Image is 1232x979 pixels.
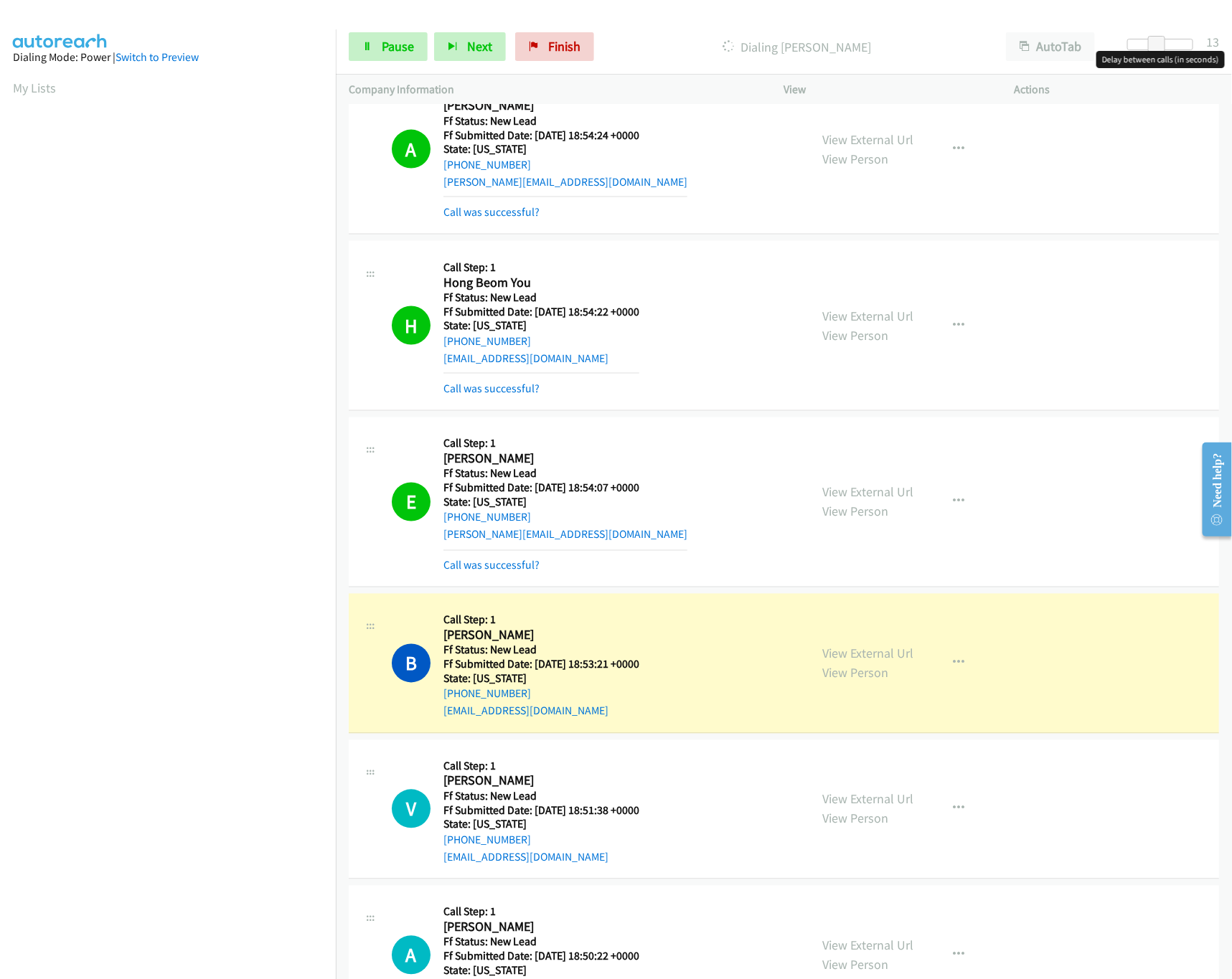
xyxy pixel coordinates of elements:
h5: Ff Submitted Date: [DATE] 18:53:21 +0000 [443,658,639,672]
button: Next [434,32,506,61]
h5: Call Step: 1 [443,260,639,275]
a: [EMAIL_ADDRESS][DOMAIN_NAME] [443,704,608,718]
h5: State: [US_STATE] [443,818,639,832]
a: View Person [823,810,889,827]
h5: Call Step: 1 [443,905,639,919]
h5: State: [US_STATE] [443,496,687,510]
h5: Call Step: 1 [443,613,639,628]
a: [PHONE_NUMBER] [443,158,531,171]
h1: A [392,936,431,975]
a: View External Url [823,308,914,324]
a: [PERSON_NAME][EMAIL_ADDRESS][DOMAIN_NAME] [443,528,687,541]
span: Finish [548,38,580,55]
h2: [PERSON_NAME] [443,628,639,644]
a: [PHONE_NUMBER] [443,687,531,701]
h2: [PERSON_NAME] [443,98,687,114]
a: Call was successful? [443,559,540,572]
h5: Ff Submitted Date: [DATE] 18:51:38 +0000 [443,804,639,818]
div: Delay between calls (in seconds) [1096,51,1225,68]
button: AutoTab [1006,32,1095,61]
a: View Person [823,957,889,973]
h1: V [392,790,431,828]
h1: A [392,130,431,169]
h1: E [392,483,431,521]
h1: B [392,644,431,683]
a: [PHONE_NUMBER] [443,334,531,348]
h5: Ff Status: New Lead [443,114,687,128]
h5: Call Step: 1 [443,437,687,451]
iframe: Resource Center [1191,432,1232,547]
h2: [PERSON_NAME] [443,919,639,936]
a: My Lists [13,80,56,96]
h5: Ff Status: New Lead [443,935,639,950]
a: Switch to Preview [116,50,199,64]
h5: Ff Submitted Date: [DATE] 18:54:07 +0000 [443,481,687,496]
p: View [784,81,989,98]
a: Finish [515,32,594,61]
h5: State: [US_STATE] [443,142,687,156]
h5: Ff Submitted Date: [DATE] 18:50:22 +0000 [443,950,639,964]
h1: H [392,306,431,345]
a: View External Url [823,131,914,148]
a: View External Url [823,645,914,662]
h5: Call Step: 1 [443,760,639,774]
a: [EMAIL_ADDRESS][DOMAIN_NAME] [443,851,608,864]
div: The call is yet to be attempted [392,936,431,975]
h2: [PERSON_NAME] [443,451,687,468]
p: Dialing [PERSON_NAME] [613,37,980,57]
span: Next [467,38,492,55]
a: [PHONE_NUMBER] [443,511,531,524]
h5: State: [US_STATE] [443,318,639,333]
div: The call is yet to be attempted [392,790,431,828]
h5: Ff Submitted Date: [DATE] 18:54:22 +0000 [443,305,639,319]
a: View Person [823,151,889,167]
a: [EMAIL_ADDRESS][DOMAIN_NAME] [443,351,608,365]
p: Actions [1015,81,1219,98]
a: [PHONE_NUMBER] [443,833,531,847]
a: View Person [823,327,889,344]
h2: [PERSON_NAME] [443,773,639,790]
h5: Ff Status: New Lead [443,467,687,481]
a: Call was successful? [443,382,540,395]
p: Company Information [349,81,758,98]
h5: Ff Status: New Lead [443,643,639,658]
a: [PERSON_NAME][EMAIL_ADDRESS][DOMAIN_NAME] [443,175,687,189]
h5: State: [US_STATE] [443,964,639,978]
h2: Hong Beom You [443,275,639,291]
h5: Ff Status: New Lead [443,790,639,804]
a: View Person [823,503,889,520]
div: 13 [1206,32,1219,52]
h5: State: [US_STATE] [443,672,639,686]
div: Dialing Mode: Power | [13,49,323,66]
span: Pause [382,38,414,55]
a: View External Url [823,791,914,808]
h5: Ff Status: New Lead [443,290,639,305]
iframe: Dialpad [13,110,336,792]
a: Call was successful? [443,205,540,219]
a: Pause [349,32,428,61]
a: View Person [823,665,889,681]
a: View External Url [823,484,914,501]
h5: Ff Submitted Date: [DATE] 18:54:24 +0000 [443,128,687,143]
a: View External Url [823,937,914,954]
